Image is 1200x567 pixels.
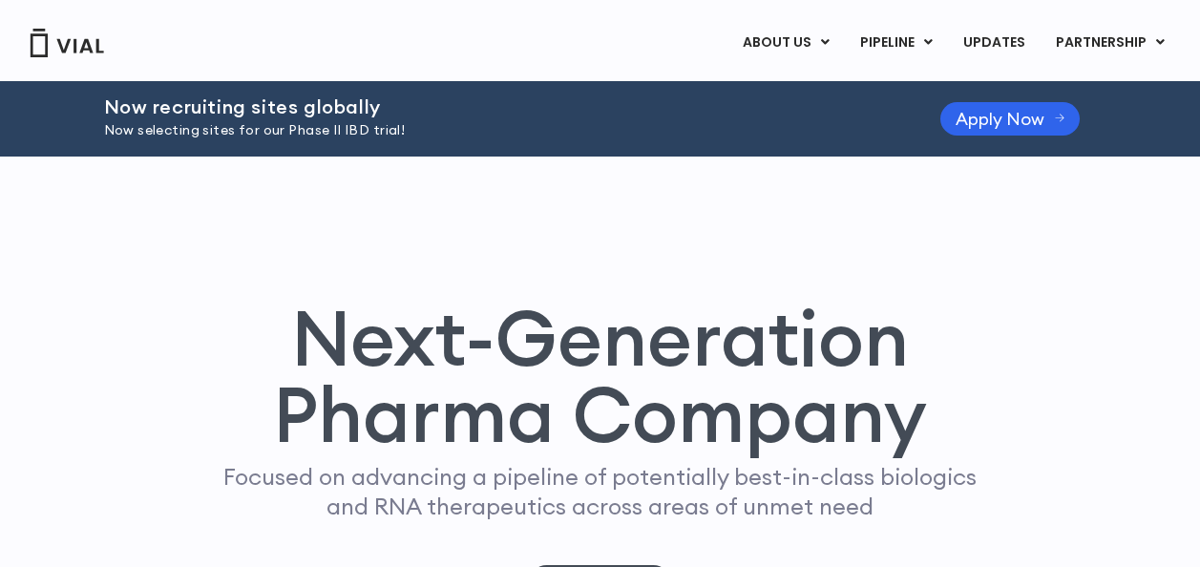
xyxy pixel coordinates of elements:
img: Vial Logo [29,29,105,57]
a: UPDATES [948,27,1040,59]
a: ABOUT USMenu Toggle [727,27,844,59]
span: Apply Now [956,112,1044,126]
a: PIPELINEMenu Toggle [845,27,947,59]
a: Apply Now [940,102,1081,136]
h1: Next-Generation Pharma Company [187,300,1014,452]
p: Focused on advancing a pipeline of potentially best-in-class biologics and RNA therapeutics acros... [216,462,985,521]
p: Now selecting sites for our Phase II IBD trial! [104,120,893,141]
h2: Now recruiting sites globally [104,96,893,117]
a: PARTNERSHIPMenu Toggle [1041,27,1180,59]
